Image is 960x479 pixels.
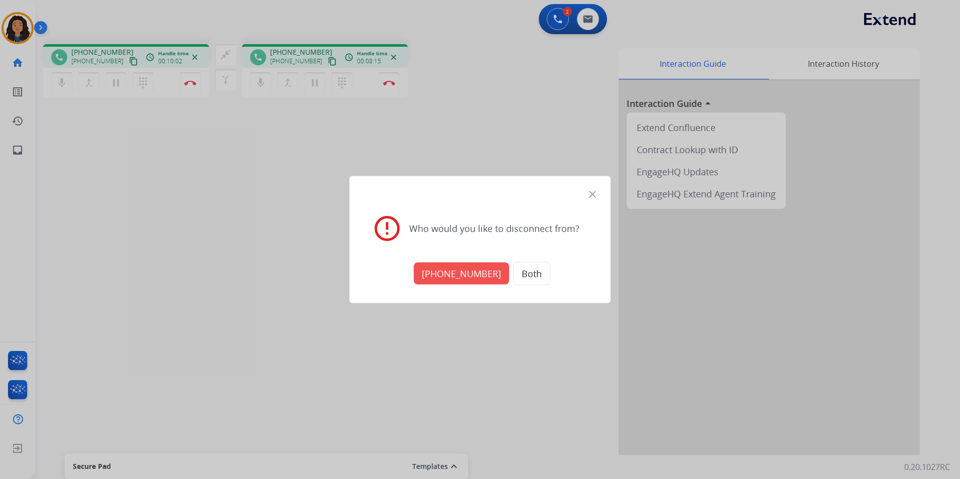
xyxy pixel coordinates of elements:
[904,461,950,473] p: 0.20.1027RC
[414,263,509,285] button: [PHONE_NUMBER]
[372,213,402,243] mat-icon: error_outline
[409,221,579,235] span: Who would you like to disconnect from?
[513,262,550,285] button: Both
[586,188,598,200] mat-icon: close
